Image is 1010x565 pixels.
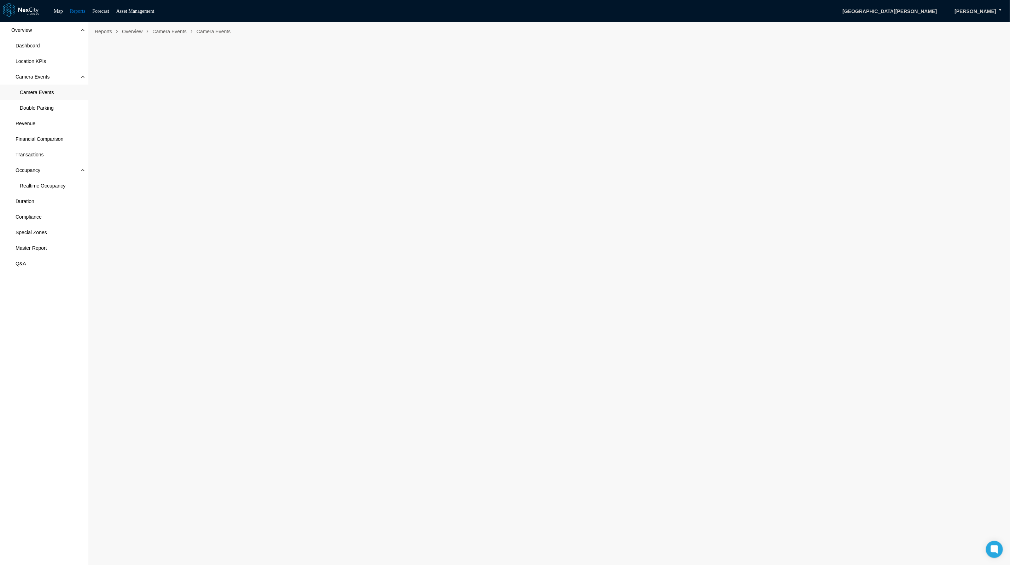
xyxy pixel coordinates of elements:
span: Duration [16,198,34,205]
span: Reports [92,26,115,37]
span: Overview [119,26,145,37]
span: Financial Comparison [16,136,63,143]
span: Master Report [16,244,47,252]
span: Compliance [16,213,42,220]
span: [PERSON_NAME] [955,8,996,15]
span: Camera Events [194,26,233,37]
span: Occupancy [16,167,40,174]
span: Transactions [16,151,44,158]
a: Forecast [92,8,109,14]
span: Camera Events [20,89,54,96]
span: Camera Events [16,73,49,80]
a: Asset Management [116,8,154,14]
span: Special Zones [16,229,47,236]
span: [GEOGRAPHIC_DATA][PERSON_NAME] [835,5,944,17]
span: Location KPIs [16,58,46,65]
span: Revenue [16,120,35,127]
span: Double Parking [20,104,54,111]
a: Reports [70,8,86,14]
span: Q&A [16,260,26,267]
span: Overview [11,27,32,34]
span: Dashboard [16,42,40,49]
span: Realtime Occupancy [20,182,65,189]
span: Camera Events [150,26,189,37]
a: Map [54,8,63,14]
button: [PERSON_NAME] [947,5,1004,17]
